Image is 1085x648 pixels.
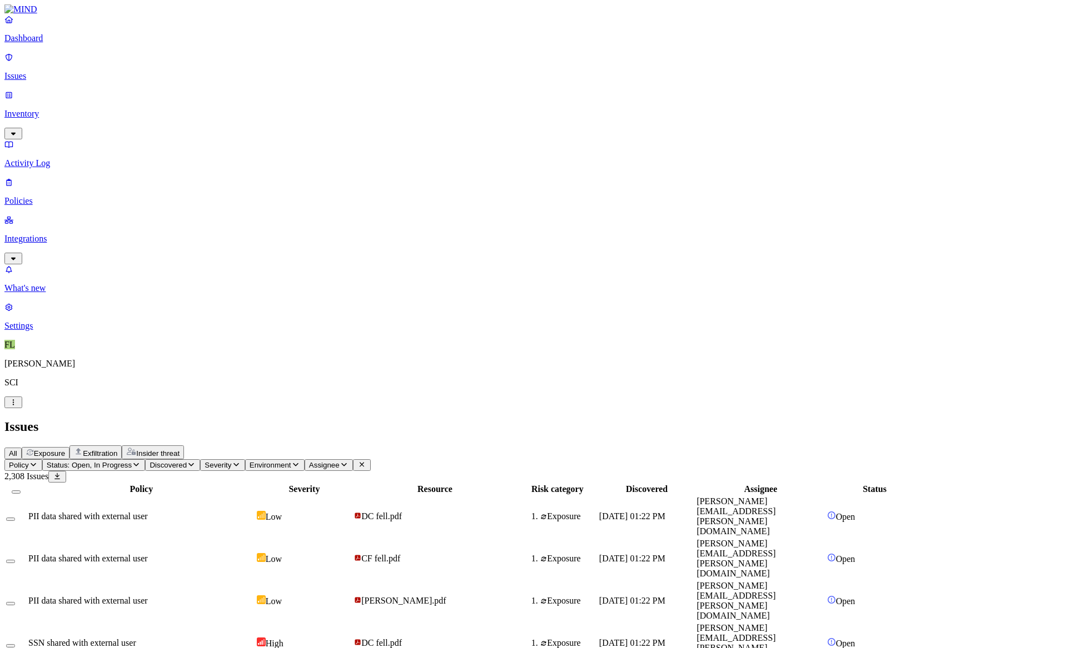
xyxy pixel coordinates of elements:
[266,639,283,648] span: High
[361,638,402,647] span: DC fell.pdf
[28,638,136,647] span: SSN shared with external user
[827,484,923,494] div: Status
[309,461,340,469] span: Assignee
[28,554,148,563] span: PII data shared with external user
[354,596,361,604] img: adobe-pdf
[28,484,255,494] div: Policy
[599,596,665,605] span: [DATE] 01:22 PM
[354,554,361,561] img: adobe-pdf
[4,196,1081,206] p: Policies
[696,581,775,620] span: [PERSON_NAME][EMAIL_ADDRESS][PERSON_NAME][DOMAIN_NAME]
[4,33,1081,43] p: Dashboard
[599,511,665,521] span: [DATE] 01:22 PM
[4,264,1081,293] a: What's new
[4,359,1081,369] p: [PERSON_NAME]
[28,511,148,521] span: PII data shared with external user
[827,553,836,562] img: status-open
[4,340,15,349] span: FL
[136,449,180,458] span: Insider threat
[257,484,352,494] div: Severity
[9,461,29,469] span: Policy
[4,109,1081,119] p: Inventory
[28,596,148,605] span: PII data shared with external user
[4,321,1081,331] p: Settings
[12,490,21,494] button: Select all
[599,484,695,494] div: Discovered
[696,496,775,536] span: [PERSON_NAME][EMAIL_ADDRESS][PERSON_NAME][DOMAIN_NAME]
[4,52,1081,81] a: Issues
[257,511,266,520] img: severity-low
[827,637,836,646] img: status-open
[4,4,1081,14] a: MIND
[266,554,282,564] span: Low
[4,234,1081,244] p: Integrations
[696,539,775,578] span: [PERSON_NAME][EMAIL_ADDRESS][PERSON_NAME][DOMAIN_NAME]
[257,595,266,604] img: severity-low
[361,554,400,563] span: CF fell.pdf
[540,638,597,648] div: Exposure
[6,518,15,521] button: Select row
[4,215,1081,263] a: Integrations
[599,638,665,647] span: [DATE] 01:22 PM
[696,484,824,494] div: Assignee
[836,512,855,521] span: Open
[47,461,132,469] span: Status: Open, In Progress
[9,449,17,458] span: All
[4,283,1081,293] p: What's new
[540,511,597,521] div: Exposure
[354,512,361,519] img: adobe-pdf
[354,484,516,494] div: Resource
[836,639,855,648] span: Open
[4,90,1081,138] a: Inventory
[4,378,1081,388] p: SCI
[34,449,65,458] span: Exposure
[205,461,231,469] span: Severity
[540,596,597,606] div: Exposure
[4,158,1081,168] p: Activity Log
[4,302,1081,331] a: Settings
[836,554,855,564] span: Open
[83,449,117,458] span: Exfiltration
[4,471,48,481] span: 2,308 Issues
[827,595,836,604] img: status-open
[257,553,266,562] img: severity-low
[4,139,1081,168] a: Activity Log
[827,511,836,520] img: status-open
[4,419,1081,434] h2: Issues
[518,484,597,494] div: Risk category
[4,71,1081,81] p: Issues
[6,602,15,605] button: Select row
[836,596,855,606] span: Open
[4,4,37,14] img: MIND
[4,177,1081,206] a: Policies
[266,512,282,521] span: Low
[6,560,15,563] button: Select row
[250,461,291,469] span: Environment
[599,554,665,563] span: [DATE] 01:22 PM
[4,14,1081,43] a: Dashboard
[361,511,402,521] span: DC fell.pdf
[6,644,15,647] button: Select row
[354,639,361,646] img: adobe-pdf
[150,461,187,469] span: Discovered
[540,554,597,564] div: Exposure
[266,596,282,606] span: Low
[361,596,446,605] span: [PERSON_NAME].pdf
[257,637,266,646] img: severity-high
